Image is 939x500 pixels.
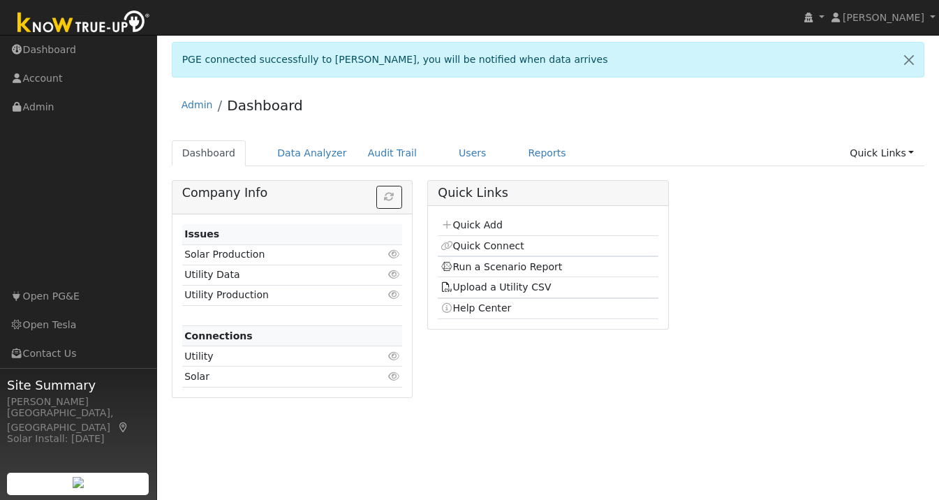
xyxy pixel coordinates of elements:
a: Dashboard [172,140,246,166]
a: Quick Links [839,140,924,166]
a: Map [117,422,130,433]
strong: Issues [184,228,219,240]
a: Data Analyzer [267,140,357,166]
a: Users [448,140,497,166]
strong: Connections [184,330,253,341]
a: Reports [518,140,577,166]
i: Click to view [387,290,400,300]
i: Click to view [387,249,400,259]
a: Dashboard [227,97,303,114]
span: [PERSON_NAME] [843,12,924,23]
h5: Quick Links [438,186,658,200]
span: Site Summary [7,376,149,395]
td: Utility [182,346,367,367]
div: [GEOGRAPHIC_DATA], [GEOGRAPHIC_DATA] [7,406,149,435]
a: Help Center [441,302,512,314]
div: Solar Install: [DATE] [7,432,149,446]
div: [PERSON_NAME] [7,395,149,409]
a: Audit Trail [357,140,427,166]
a: Run a Scenario Report [441,261,563,272]
img: Know True-Up [10,8,157,39]
i: Click to view [387,270,400,279]
h5: Company Info [182,186,402,200]
a: Upload a Utility CSV [441,281,552,293]
a: Quick Add [441,219,503,230]
img: retrieve [73,477,84,488]
div: PGE connected successfully to [PERSON_NAME], you will be notified when data arrives [172,42,925,78]
td: Utility Production [182,285,367,305]
td: Utility Data [182,265,367,285]
td: Solar [182,367,367,387]
i: Click to view [387,372,400,381]
td: Solar Production [182,244,367,265]
a: Admin [182,99,213,110]
a: Quick Connect [441,240,524,251]
i: Click to view [387,351,400,361]
a: Close [894,43,924,77]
